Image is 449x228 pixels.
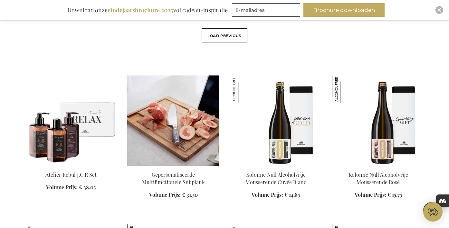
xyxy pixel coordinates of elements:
form: marketing offers and promotions [232,3,302,19]
button: Load previous [202,28,247,43]
img: Gepersonaliseerde Multifunctionele Snijplank [127,75,219,166]
a: Kolonne Null Alcoholvrije Mousserende Cuvée Blanc [245,171,306,185]
a: Atelier Rebul J.C.R Set [45,171,97,178]
div: Close [435,6,443,14]
span: € 15,75 [387,191,402,198]
span: Volume Prijs: [252,191,283,198]
img: Close [437,8,441,12]
img: Atelier Rebul J.C.R Set [25,75,117,166]
img: Kolonne Null Alcoholvrije Mousserende Rosé [332,75,360,103]
img: Kolonne Null Non-Alcoholic Sparkling Cuvée Blanc [230,75,322,166]
a: Atelier Rebul J.C.R Set [25,163,117,169]
span: Volume Prijs: [46,184,78,191]
a: Kolonne Null Alcoholvrije Mousserende Rosé [349,171,408,185]
b: eindejaarsbrochure 2025 [108,6,173,14]
input: E-mailadres [232,3,300,17]
a: Kolonne Null Non-Alcoholic Sparkling Rosé Kolonne Null Alcoholvrije Mousserende Rosé [332,163,424,169]
span: € 14,85 [284,191,300,198]
span: Volume Prijs: [355,191,386,198]
span: € 38,05 [79,184,96,191]
a: Volume Prijs: € 14,85 [252,191,300,199]
a: Volume Prijs: € 15,75 [355,191,402,199]
div: Download onze vol cadeau-inspiratie [64,3,231,17]
iframe: belco-activator-frame [423,202,443,222]
img: Kolonne Null Alcoholvrije Mousserende Cuvée Blanc [230,75,257,103]
a: Kolonne Null Non-Alcoholic Sparkling Cuvée Blanc Kolonne Null Alcoholvrije Mousserende Cuvée Blanc [230,163,322,169]
a: Volume Prijs: € 38,05 [46,184,96,191]
button: Brochure downloaden [303,3,385,17]
img: Kolonne Null Non-Alcoholic Sparkling Rosé [332,75,424,166]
